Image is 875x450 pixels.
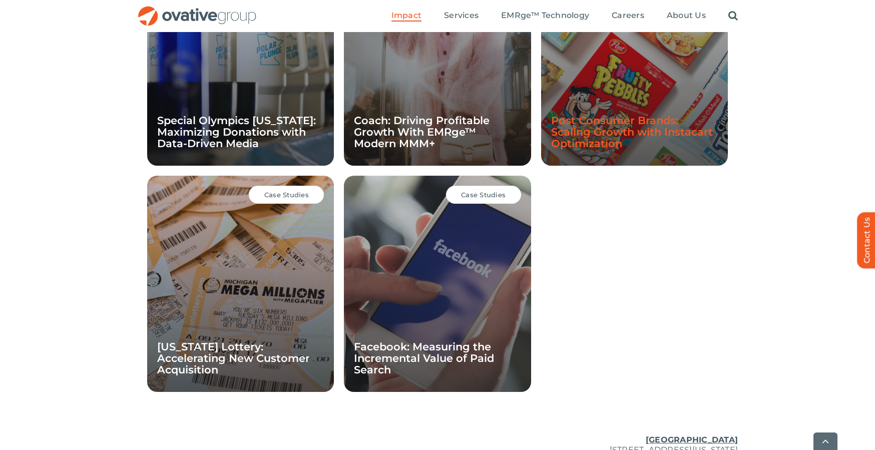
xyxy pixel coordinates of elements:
[646,435,738,444] u: [GEOGRAPHIC_DATA]
[354,340,494,376] a: Facebook: Measuring the Incremental Value of Paid Search
[444,11,479,21] span: Services
[391,11,421,22] a: Impact
[391,11,421,21] span: Impact
[501,11,589,21] span: EMRge™ Technology
[667,11,706,22] a: About Us
[354,114,490,150] a: Coach: Driving Profitable Growth With EMRge™ Modern MMM+
[667,11,706,21] span: About Us
[157,340,310,376] a: [US_STATE] Lottery: Accelerating New Customer Acquisition
[612,11,644,22] a: Careers
[501,11,589,22] a: EMRge™ Technology
[137,5,257,15] a: OG_Full_horizontal_RGB
[728,11,738,22] a: Search
[444,11,479,22] a: Services
[612,11,644,21] span: Careers
[551,114,713,150] a: Post Consumer Brands: Scaling Growth with Instacart Optimization
[157,114,316,150] a: Special Olympics [US_STATE]: Maximizing Donations with Data-Driven Media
